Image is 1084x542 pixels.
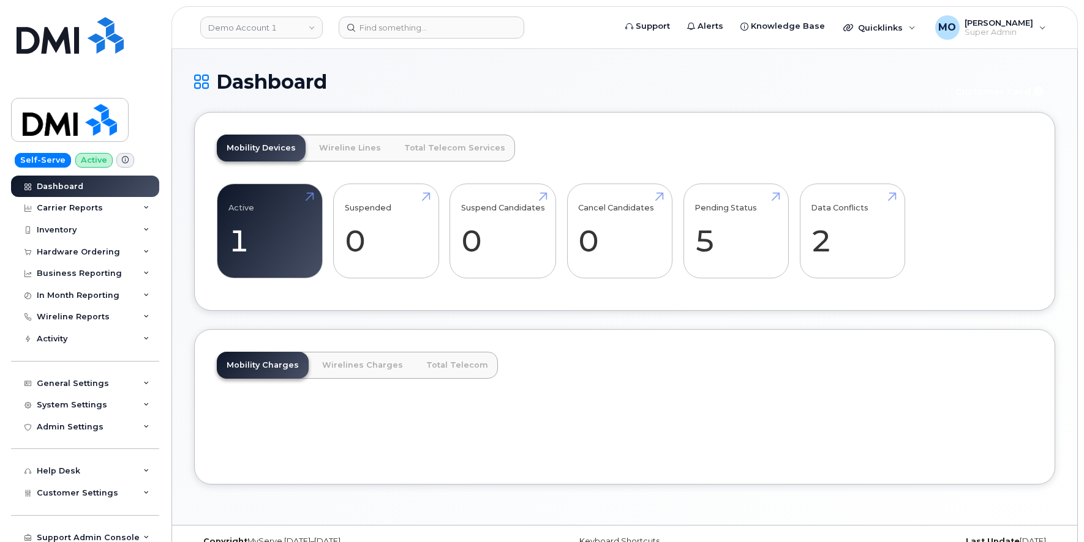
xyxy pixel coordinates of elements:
[345,191,427,272] a: Suspended 0
[394,135,515,161] a: Total Telecom Services
[217,135,306,161] a: Mobility Devices
[461,191,545,272] a: Suspend Candidates 0
[811,191,894,272] a: Data Conflicts 2
[312,352,413,379] a: Wirelines Charges
[228,191,311,272] a: Active 1
[945,81,1055,102] button: Customer Card
[217,352,309,379] a: Mobility Charges
[416,352,498,379] a: Total Telecom
[194,71,939,92] h1: Dashboard
[694,191,777,272] a: Pending Status 5
[309,135,391,161] a: Wireline Lines
[578,191,661,272] a: Cancel Candidates 0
